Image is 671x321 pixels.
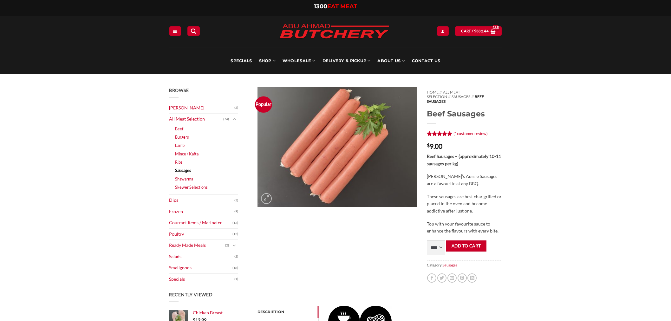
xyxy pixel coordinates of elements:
[427,173,502,187] p: [PERSON_NAME]’s Aussie Sausages are a favourite at any BBQ.
[427,90,439,95] a: Home
[427,260,502,270] span: Category:
[225,241,229,250] span: (2)
[427,193,502,215] p: These sausages are best char grilled or placed in the oven and become addictive after just one.
[187,26,199,36] a: Search
[440,90,442,95] span: //
[427,273,436,283] a: Share on Facebook
[427,131,430,139] span: 1
[455,131,457,136] span: 1
[261,193,272,204] a: Zoom
[427,109,502,119] h1: Beef Sausages
[234,252,238,261] span: (2)
[427,90,460,99] a: All Meat Selection
[448,94,450,99] span: //
[427,220,502,235] p: Top with your favourite sauce to enhance the flavours with every bite.
[458,273,467,283] a: Pin on Pinterest
[474,29,489,33] bdi: 382.44
[427,131,453,137] div: Rated 5 out of 5
[455,26,501,36] a: View cart
[472,94,474,99] span: //
[446,240,486,252] button: Add to cart
[257,306,319,318] a: Description
[232,218,238,228] span: (13)
[283,48,316,74] a: Wholesale
[231,48,252,74] a: Specials
[175,141,185,149] a: Lamb
[169,195,234,206] a: Dips
[169,114,223,125] a: All Meat Selection
[314,3,327,10] span: 1300
[231,242,238,249] button: Toggle
[169,274,234,285] a: Specials
[427,131,453,139] span: Rated out of 5 based on customer rating
[232,263,238,273] span: (18)
[467,273,477,283] a: Share on LinkedIn
[234,196,238,205] span: (5)
[223,115,229,124] span: (74)
[447,273,457,283] a: Email to a Friend
[259,48,276,74] a: SHOP
[452,94,470,99] a: Sausages
[169,88,189,93] span: Browse
[169,217,232,228] a: Gourmet Items / Marinated
[474,28,476,34] span: $
[175,133,189,141] a: Burgers
[232,229,238,239] span: (12)
[169,26,181,36] a: Menu
[193,310,238,316] a: Chicken Breast
[234,103,238,113] span: (2)
[274,20,394,44] img: Abu Ahmad Butchery
[193,310,223,315] span: Chicken Breast
[327,3,357,10] span: EAT MEAT
[377,48,405,74] a: About Us
[169,251,234,262] a: Salads
[322,48,371,74] a: Delivery & Pickup
[427,94,484,103] span: Beef Sausages
[461,28,489,34] span: Cart /
[427,142,442,150] bdi: 9.00
[443,263,457,267] a: Sausages
[231,116,238,123] button: Toggle
[169,102,234,114] a: [PERSON_NAME]
[427,143,430,148] span: $
[257,87,417,207] img: Beef Sausages
[437,26,448,36] a: Login
[234,274,238,284] span: (1)
[175,158,183,166] a: Ribs
[175,150,199,158] a: Mince / Kafta
[175,125,183,133] a: Beef
[169,292,213,297] span: Recently Viewed
[453,131,488,136] a: (1customer review)
[169,229,232,240] a: Poultry
[169,262,232,273] a: Smallgoods
[175,166,191,174] a: Sausages
[175,183,208,191] a: Skewer Selections
[169,240,225,251] a: Ready Made Meals
[437,273,446,283] a: Share on Twitter
[175,175,193,183] a: Shawarma
[169,206,234,217] a: Frozen
[234,207,238,216] span: (9)
[412,48,440,74] a: Contact Us
[314,3,357,10] a: 1300EAT MEAT
[427,154,501,166] strong: Beef Sausages – (approximately 10-11 sausages per kg)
